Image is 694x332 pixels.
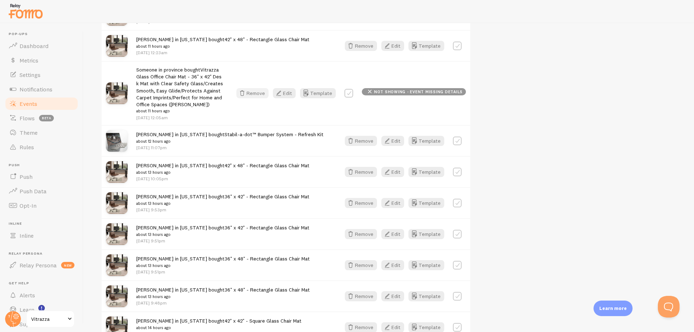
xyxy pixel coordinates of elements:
a: 42" x 48" - Rectangle Glass Chair Mat [224,162,309,169]
button: Edit [381,229,404,239]
img: 36x42_CH_NewPrima_1080_small.jpg [106,82,128,104]
a: Edit [381,260,408,270]
p: [DATE] 9:53pm [136,207,309,213]
button: Remove [345,198,377,208]
a: Edit [381,291,408,301]
p: [DATE] 11:07pm [136,145,324,151]
button: Edit [381,198,404,208]
span: new [61,262,74,268]
span: [PERSON_NAME] in [US_STATE] bought [136,318,301,331]
a: Rules [4,140,79,154]
p: [DATE] 9:51pm [136,238,309,244]
small: about 13 hours ago [136,200,309,207]
span: Inline [20,232,34,239]
a: Edit [381,198,408,208]
a: Alerts [4,288,79,302]
span: [PERSON_NAME] in [US_STATE] bought [136,286,310,300]
a: Push [4,169,79,184]
a: Flows beta [4,111,79,125]
button: Template [408,198,444,208]
a: Push Data [4,184,79,198]
a: Template [408,136,444,146]
img: 42x48_CH_NewPrima_1080_0fe21c06-b445-42a5-a215-9870edc946b4_small.jpg [106,161,128,183]
button: Edit [381,167,404,177]
span: Metrics [20,57,38,64]
span: Inline [9,221,79,226]
a: Learn [4,302,79,317]
small: about 11 hours ago [136,108,223,114]
button: Edit [381,136,404,146]
a: Vitrazza [26,310,75,328]
button: Remove [236,88,269,98]
a: Dashboard [4,39,79,53]
a: Opt-In [4,198,79,213]
a: 42" x 48" - Rectangle Glass Chair Mat [224,36,309,43]
a: Relay Persona new [4,258,79,272]
span: [PERSON_NAME] in [US_STATE] bought [136,193,309,207]
span: Notifications [20,86,52,93]
img: 36x48_CH_NewPrima_1080_ce47a80d-0485-47ca-b780-04fd165e0ee9_small.jpg [106,254,128,276]
button: Edit [381,291,404,301]
span: Push Data [20,187,47,195]
span: Someone in province bought [136,66,223,115]
div: Learn more [594,301,633,316]
p: [DATE] 9:51pm [136,269,310,275]
span: Push [20,173,33,180]
small: about 13 hours ago [136,231,309,238]
p: Learn more [599,305,627,312]
small: about 11 hours ago [136,43,309,49]
p: [DATE] 12:23am [136,49,309,56]
a: 36" x 48" - Rectangle Glass Chair Mat [224,286,310,293]
span: [PERSON_NAME] in [US_STATE] bought [136,162,309,176]
button: Remove [345,229,377,239]
a: Edit [381,41,408,51]
img: 36x42_CH_NewPrima_1080_small.jpg [106,192,128,214]
small: about 12 hours ago [136,138,324,145]
span: [PERSON_NAME] in [US_STATE] bought [136,224,309,238]
iframe: Help Scout Beacon - Open [658,296,680,318]
span: Pop-ups [9,32,79,36]
small: about 14 hours ago [136,324,301,331]
button: Remove [345,136,377,146]
a: Events [4,96,79,111]
a: Edit [381,136,408,146]
span: Opt-In [20,202,37,209]
a: Metrics [4,53,79,68]
a: 36" x 42" - Rectangle Glass Chair Mat [224,193,309,200]
span: not showing - event missing details [374,90,463,94]
button: Remove [345,167,377,177]
button: Template [408,291,444,301]
span: Dashboard [20,42,48,49]
img: 42x48_CH_NewPrima_1080_0fe21c06-b445-42a5-a215-9870edc946b4_small.jpg [106,35,128,57]
button: Remove [345,41,377,51]
a: Stabil-a-dot™ Bumper System - Refresh Kit [224,131,324,138]
a: Edit [381,167,408,177]
svg: <p>Watch New Feature Tutorials!</p> [38,305,45,311]
a: 36" x 48" - Rectangle Glass Chair Mat [224,255,310,262]
button: Edit [273,88,296,98]
span: beta [39,115,54,121]
a: Template [300,88,336,98]
a: 42" x 42" - Square Glass Chair Mat [224,318,301,324]
a: Theme [4,125,79,140]
span: Events [20,100,37,107]
button: Edit [381,41,404,51]
span: Relay Persona [9,251,79,256]
button: Template [408,229,444,239]
img: fomo-relay-logo-orange.svg [8,2,44,20]
a: Vitrazza Glass Office Chair Mat - 36" x 42" Desk Mat with Clear Safety Glass/Creates Smooth, Easy... [136,66,223,108]
img: Stabil-A-Dot_Refresh_Kit_1080_small.jpg [106,130,128,152]
span: Rules [20,143,34,151]
a: Template [408,167,444,177]
span: Vitrazza [31,315,65,323]
button: Remove [345,291,377,301]
span: Push [9,163,79,168]
span: Settings [20,71,40,78]
span: [PERSON_NAME] in [US_STATE] bought [136,36,309,49]
span: [PERSON_NAME] in [US_STATE] bought [136,131,324,145]
span: [PERSON_NAME] in [US_STATE] bought [136,255,310,269]
a: Edit [273,88,300,98]
a: 36" x 42" - Rectangle Glass Chair Mat [224,224,309,231]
